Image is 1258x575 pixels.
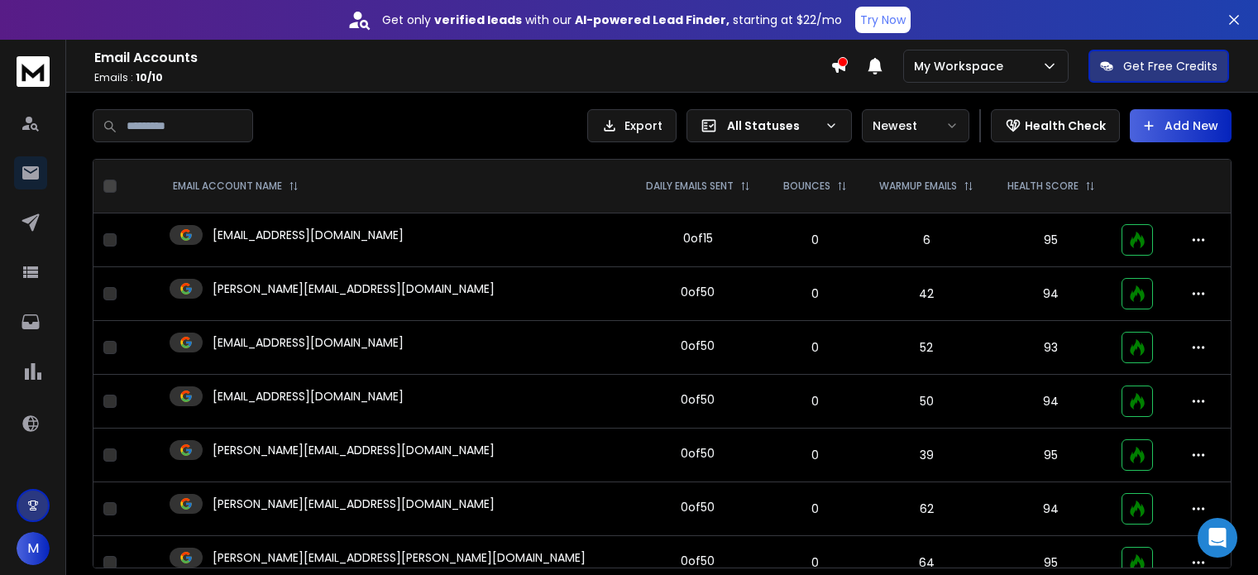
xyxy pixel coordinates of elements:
button: Health Check [991,109,1120,142]
div: EMAIL ACCOUNT NAME [173,180,299,193]
p: All Statuses [727,117,818,134]
td: 93 [991,321,1112,375]
p: 0 [777,554,853,571]
img: logo [17,56,50,87]
td: 62 [863,482,991,536]
p: DAILY EMAILS SENT [646,180,734,193]
div: 0 of 50 [681,553,715,569]
button: M [17,532,50,565]
p: Emails : [94,71,830,84]
p: My Workspace [914,58,1010,74]
p: BOUNCES [783,180,830,193]
div: 0 of 50 [681,391,715,408]
td: 94 [991,375,1112,429]
td: 50 [863,375,991,429]
strong: verified leads [434,12,522,28]
p: 0 [777,393,853,410]
div: 0 of 50 [681,445,715,462]
p: Get only with our starting at $22/mo [382,12,842,28]
td: 94 [991,267,1112,321]
p: 0 [777,501,853,517]
div: 0 of 15 [683,230,713,247]
span: 10 / 10 [136,70,163,84]
p: [PERSON_NAME][EMAIL_ADDRESS][DOMAIN_NAME] [213,280,495,297]
p: [EMAIL_ADDRESS][DOMAIN_NAME] [213,227,404,243]
p: [EMAIL_ADDRESS][DOMAIN_NAME] [213,334,404,351]
button: Add New [1130,109,1232,142]
p: [PERSON_NAME][EMAIL_ADDRESS][DOMAIN_NAME] [213,496,495,512]
button: Get Free Credits [1088,50,1229,83]
p: [EMAIL_ADDRESS][DOMAIN_NAME] [213,388,404,405]
p: 0 [777,339,853,356]
p: [PERSON_NAME][EMAIL_ADDRESS][PERSON_NAME][DOMAIN_NAME] [213,549,586,566]
p: WARMUP EMAILS [879,180,957,193]
p: [PERSON_NAME][EMAIL_ADDRESS][DOMAIN_NAME] [213,442,495,458]
td: 95 [991,429,1112,482]
strong: AI-powered Lead Finder, [575,12,729,28]
button: Try Now [855,7,911,33]
td: 52 [863,321,991,375]
div: 0 of 50 [681,499,715,515]
td: 94 [991,482,1112,536]
div: 0 of 50 [681,284,715,300]
div: Open Intercom Messenger [1198,518,1237,558]
p: Try Now [860,12,906,28]
p: 0 [777,285,853,302]
p: 0 [777,447,853,463]
button: Newest [862,109,969,142]
h1: Email Accounts [94,48,830,68]
td: 95 [991,213,1112,267]
td: 42 [863,267,991,321]
p: Get Free Credits [1123,58,1217,74]
td: 39 [863,429,991,482]
p: Health Check [1025,117,1106,134]
td: 6 [863,213,991,267]
button: Export [587,109,677,142]
p: 0 [777,232,853,248]
div: 0 of 50 [681,338,715,354]
p: HEALTH SCORE [1007,180,1079,193]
